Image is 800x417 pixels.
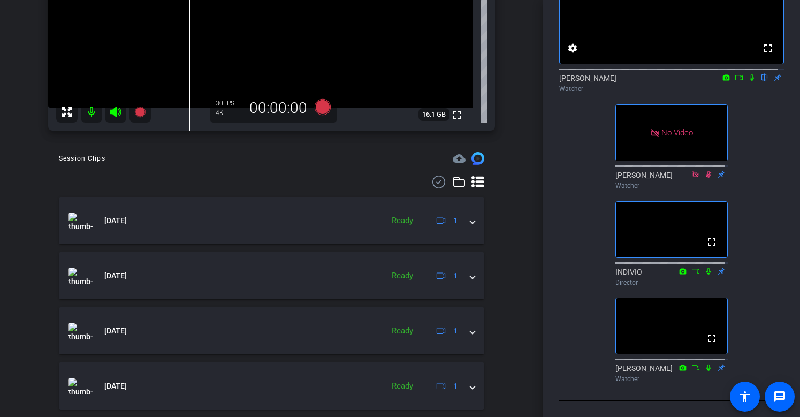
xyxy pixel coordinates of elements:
[59,252,484,299] mat-expansion-panel-header: thumb-nail[DATE]Ready1
[453,152,466,165] mat-icon: cloud_upload
[104,215,127,226] span: [DATE]
[242,99,314,117] div: 00:00:00
[615,278,728,287] div: Director
[615,267,728,287] div: INDIVIO
[471,152,484,165] img: Session clips
[661,128,693,138] span: No Video
[104,325,127,337] span: [DATE]
[68,378,93,394] img: thumb-nail
[615,374,728,384] div: Watcher
[216,109,242,117] div: 4K
[705,236,718,248] mat-icon: fullscreen
[559,84,784,94] div: Watcher
[761,42,774,55] mat-icon: fullscreen
[453,381,458,392] span: 1
[453,152,466,165] span: Destinations for your clips
[418,108,449,121] span: 16.1 GB
[615,170,728,191] div: [PERSON_NAME]
[68,213,93,229] img: thumb-nail
[386,325,418,337] div: Ready
[59,307,484,354] mat-expansion-panel-header: thumb-nail[DATE]Ready1
[559,73,784,94] div: [PERSON_NAME]
[758,72,771,82] mat-icon: flip
[615,363,728,384] div: [PERSON_NAME]
[773,390,786,403] mat-icon: message
[68,268,93,284] img: thumb-nail
[386,380,418,392] div: Ready
[453,215,458,226] span: 1
[68,323,93,339] img: thumb-nail
[216,99,242,108] div: 30
[705,332,718,345] mat-icon: fullscreen
[566,42,579,55] mat-icon: settings
[104,381,127,392] span: [DATE]
[615,181,728,191] div: Watcher
[453,325,458,337] span: 1
[59,153,105,164] div: Session Clips
[453,270,458,282] span: 1
[59,362,484,410] mat-expansion-panel-header: thumb-nail[DATE]Ready1
[59,197,484,244] mat-expansion-panel-header: thumb-nail[DATE]Ready1
[386,270,418,282] div: Ready
[104,270,127,282] span: [DATE]
[386,215,418,227] div: Ready
[738,390,751,403] mat-icon: accessibility
[223,100,234,107] span: FPS
[451,109,463,122] mat-icon: fullscreen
